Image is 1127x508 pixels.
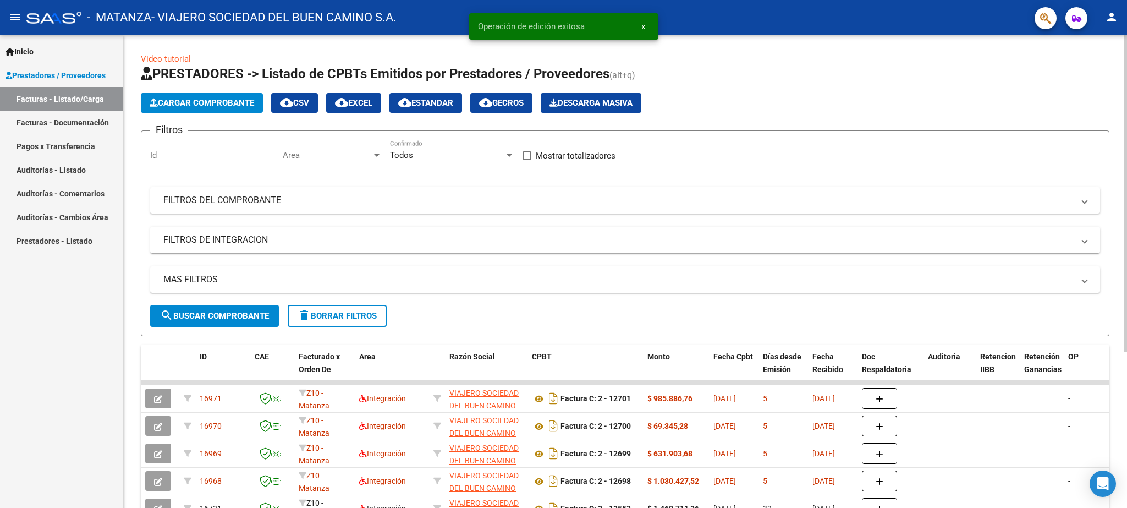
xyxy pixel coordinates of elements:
span: Todos [390,150,413,160]
mat-panel-title: FILTROS DEL COMPROBANTE [163,194,1074,206]
button: Cargar Comprobante [141,93,263,113]
span: Monto [647,352,670,361]
div: 30714136905 [449,469,523,493]
span: [DATE] [812,394,835,403]
span: Facturado x Orden De [299,352,340,374]
strong: Factura C: 2 - 12701 [560,395,631,403]
datatable-header-cell: Días desde Emisión [758,345,808,394]
span: - VIAJERO SOCIEDAD DEL BUEN CAMINO S.A. [151,6,397,30]
i: Descargar documento [546,417,560,435]
datatable-header-cell: Razón Social [445,345,527,394]
span: Area [359,352,376,361]
mat-panel-title: FILTROS DE INTEGRACION [163,234,1074,246]
div: Open Intercom Messenger [1090,471,1116,497]
span: Fecha Cpbt [713,352,753,361]
span: 16969 [200,449,222,458]
app-download-masive: Descarga masiva de comprobantes (adjuntos) [541,93,641,113]
span: - [1068,477,1070,485]
span: - [1068,394,1070,403]
mat-expansion-panel-header: MAS FILTROS [150,266,1100,293]
datatable-header-cell: Fecha Recibido [808,345,857,394]
button: Buscar Comprobante [150,305,279,327]
datatable-header-cell: ID [195,345,250,394]
strong: Factura C: 2 - 12700 [560,422,631,431]
span: [DATE] [713,394,736,403]
mat-icon: cloud_download [479,96,492,109]
button: x [633,17,654,36]
span: Doc Respaldatoria [862,352,911,374]
button: Estandar [389,93,462,113]
datatable-header-cell: Facturado x Orden De [294,345,355,394]
span: Z10 - Matanza [299,471,329,493]
span: Z10 - Matanza [299,389,329,410]
span: Descarga Masiva [549,98,633,108]
span: Fecha Recibido [812,352,843,374]
strong: $ 631.903,68 [647,449,692,458]
span: Integración [359,422,406,430]
span: [DATE] [812,477,835,485]
span: Días desde Emisión [763,352,801,374]
mat-panel-title: MAS FILTROS [163,274,1074,286]
span: Mostrar totalizadores [536,149,615,162]
span: Razón Social [449,352,495,361]
span: Auditoria [928,352,960,361]
i: Descargar documento [546,445,560,462]
span: [DATE] [713,422,736,430]
span: [DATE] [812,422,835,430]
i: Descargar documento [546,390,560,407]
span: [DATE] [812,449,835,458]
span: Z10 - Matanza [299,444,329,465]
datatable-header-cell: OP [1064,345,1108,394]
datatable-header-cell: Doc Respaldatoria [857,345,923,394]
mat-icon: search [160,309,173,322]
div: 30714136905 [449,442,523,465]
span: - [1068,449,1070,458]
span: 5 [763,394,767,403]
datatable-header-cell: Fecha Cpbt [709,345,758,394]
datatable-header-cell: CPBT [527,345,643,394]
mat-icon: cloud_download [398,96,411,109]
datatable-header-cell: CAE [250,345,294,394]
span: Area [283,150,372,160]
button: EXCEL [326,93,381,113]
span: Z10 - Matanza [299,416,329,438]
span: x [641,21,645,31]
span: CPBT [532,352,552,361]
datatable-header-cell: Retencion IIBB [976,345,1020,394]
span: - MATANZA [87,6,151,30]
datatable-header-cell: Monto [643,345,709,394]
span: 16968 [200,477,222,485]
span: 16971 [200,394,222,403]
a: Video tutorial [141,54,191,64]
div: 30714136905 [449,387,523,410]
mat-icon: cloud_download [280,96,293,109]
span: Cargar Comprobante [150,98,254,108]
span: Borrar Filtros [298,311,377,321]
span: OP [1068,352,1079,361]
span: Integración [359,449,406,458]
span: - [1068,422,1070,430]
span: Gecros [479,98,524,108]
div: 30714136905 [449,414,523,438]
button: Borrar Filtros [288,305,387,327]
span: 5 [763,449,767,458]
span: PRESTADORES -> Listado de CPBTs Emitidos por Prestadores / Proveedores [141,66,609,81]
span: Retención Ganancias [1024,352,1062,374]
span: Prestadores / Proveedores [6,69,106,81]
button: Descarga Masiva [541,93,641,113]
span: Estandar [398,98,453,108]
span: EXCEL [335,98,372,108]
span: CAE [255,352,269,361]
button: CSV [271,93,318,113]
button: Gecros [470,93,532,113]
mat-icon: person [1105,10,1118,24]
span: [DATE] [713,449,736,458]
span: VIAJERO SOCIEDAD DEL BUEN CAMINO S.A. [449,416,519,450]
strong: $ 985.886,76 [647,394,692,403]
datatable-header-cell: Auditoria [923,345,976,394]
span: Buscar Comprobante [160,311,269,321]
span: (alt+q) [609,70,635,80]
h3: Filtros [150,122,188,138]
mat-expansion-panel-header: FILTROS DEL COMPROBANTE [150,187,1100,214]
span: Integración [359,477,406,485]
